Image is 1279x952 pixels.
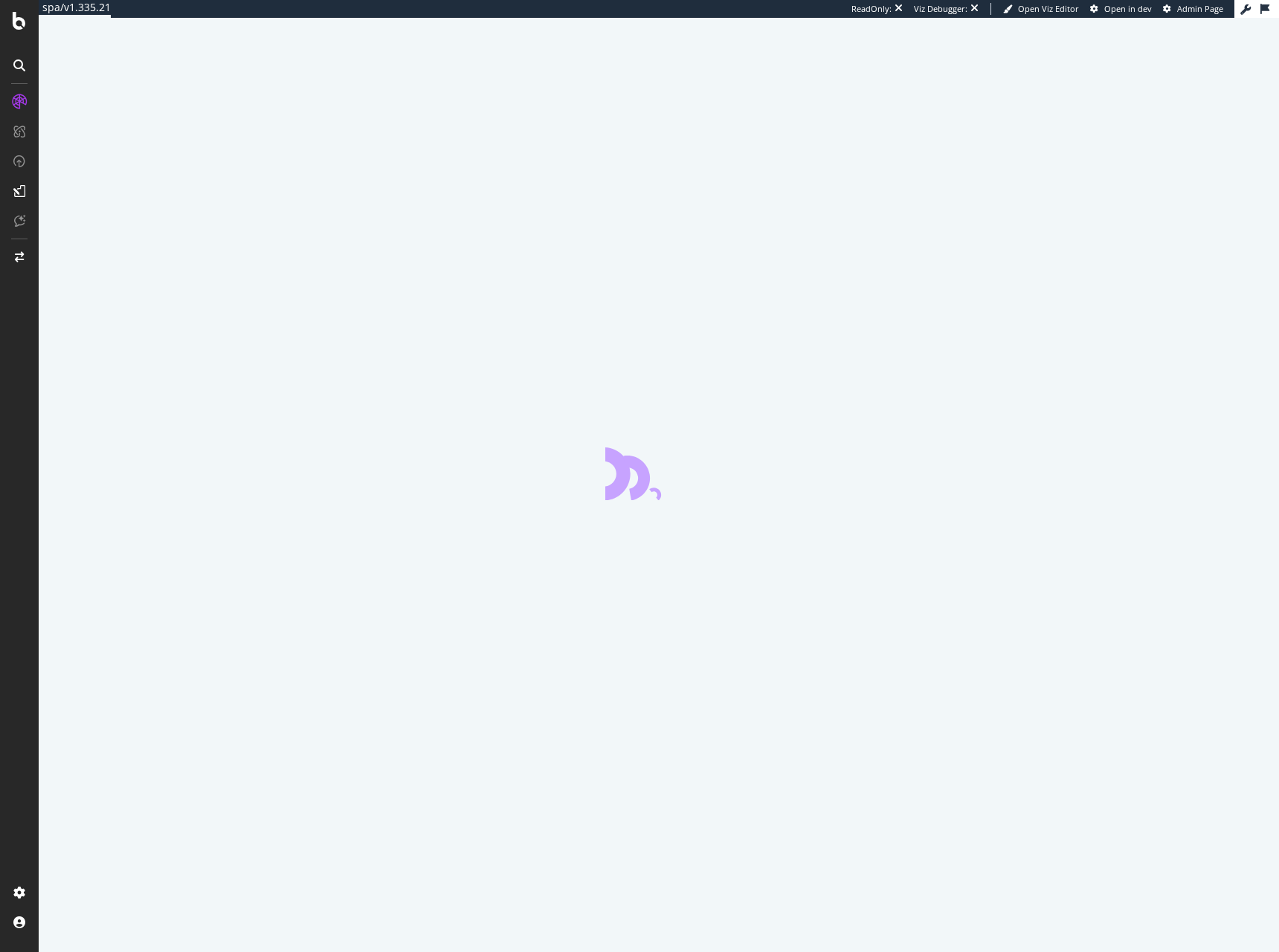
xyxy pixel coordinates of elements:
span: Open in dev [1104,3,1152,14]
a: Open Viz Editor [1003,3,1079,15]
div: ReadOnly: [851,3,892,15]
a: Open in dev [1090,3,1152,15]
span: Admin Page [1177,3,1223,14]
a: Admin Page [1163,3,1223,15]
div: Viz Debugger: [914,3,967,15]
span: Open Viz Editor [1018,3,1079,14]
div: animation [605,447,712,500]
